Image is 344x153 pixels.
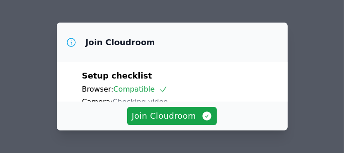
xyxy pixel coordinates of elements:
[132,110,212,122] span: Join Cloudroom
[86,37,155,48] h3: Join Cloudroom
[113,97,175,106] span: Checking video...
[127,107,217,125] button: Join Cloudroom
[82,71,152,80] span: Setup checklist
[82,97,113,106] span: Camera:
[82,85,114,93] span: Browser:
[113,85,168,93] span: Compatible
